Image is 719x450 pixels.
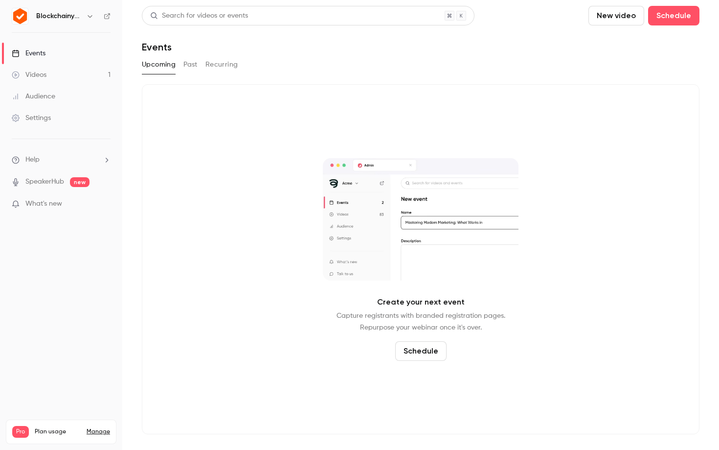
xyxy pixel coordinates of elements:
button: Recurring [205,57,238,72]
div: Settings [12,113,51,123]
div: Audience [12,92,55,101]
span: What's new [25,199,62,209]
h1: Events [142,41,172,53]
a: SpeakerHub [25,177,64,187]
img: BlockchainyourIP [12,8,28,24]
button: Schedule [648,6,699,25]
span: Help [25,155,40,165]
li: help-dropdown-opener [12,155,111,165]
span: new [70,177,90,187]
h6: BlockchainyourIP [36,11,82,21]
span: Plan usage [35,428,81,436]
button: New video [588,6,644,25]
div: Videos [12,70,46,80]
div: Search for videos or events [150,11,248,21]
button: Upcoming [142,57,176,72]
button: Past [183,57,198,72]
div: Events [12,48,45,58]
span: Pro [12,426,29,438]
a: Manage [87,428,110,436]
button: Schedule [395,341,447,361]
p: Capture registrants with branded registration pages. Repurpose your webinar once it's over. [337,310,505,333]
p: Create your next event [377,296,465,308]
